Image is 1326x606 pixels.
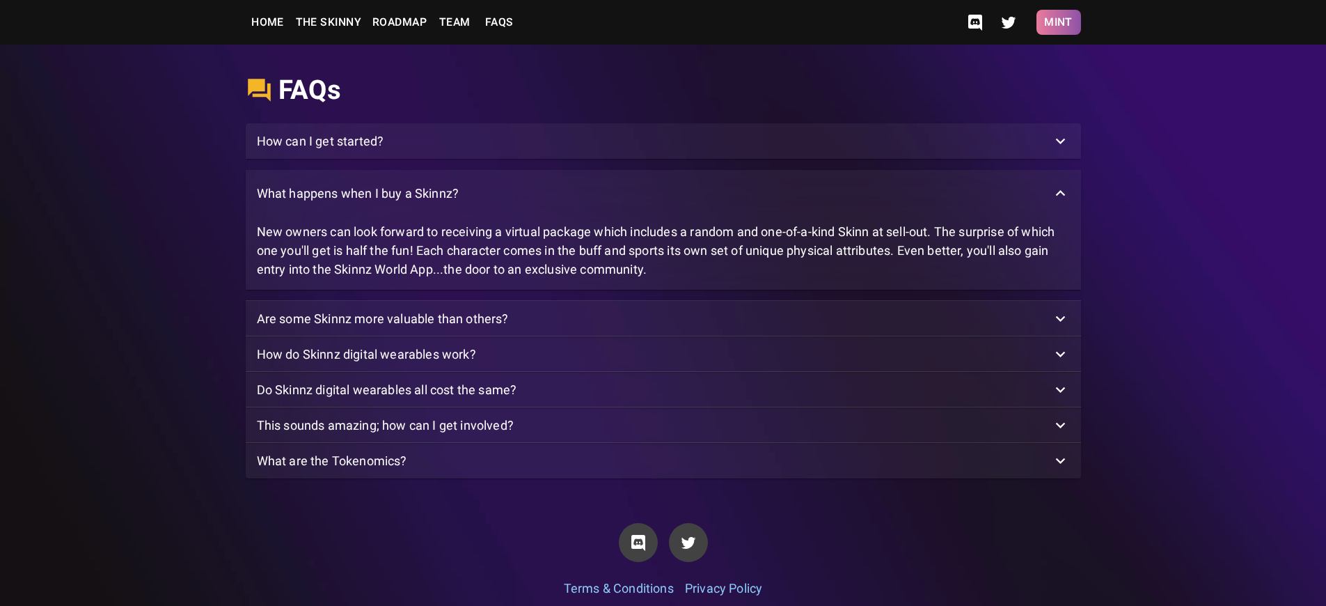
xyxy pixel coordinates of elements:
[257,380,517,399] p: Do Skinnz digital wearables all cost the same?
[432,8,477,36] a: Team
[290,8,368,36] a: The Skinny
[246,170,1081,217] div: What happens when I buy a Skinnz?
[685,581,762,596] a: Privacy Policy
[246,372,1081,407] div: Do Skinnz digital wearables all cost the same?
[246,8,290,36] a: Home
[564,581,674,596] a: Terms & Conditions
[257,416,514,435] p: This sounds amazing; how can I get involved?
[367,8,432,36] a: Roadmap
[257,345,476,364] p: How do Skinnz digital wearables work?
[257,132,384,150] p: How can I get started?
[246,407,1081,443] div: This sounds amazing; how can I get involved?
[257,222,1070,279] p: New owners can look forward to receiving a virtual package which includes a random and one-of-a-k...
[1036,10,1081,35] button: Mint
[257,451,407,470] p: What are the Tokenomics?
[246,123,1081,159] div: How can I get started?
[246,336,1081,372] div: How do Skinnz digital wearables work?
[257,184,459,203] p: What happens when I buy a Skinnz?
[246,443,1081,479] div: What are the Tokenomics?
[477,8,521,36] a: FAQs
[278,74,341,107] h4: FAQs
[257,309,509,328] p: Are some Skinnz more valuable than others?
[246,301,1081,336] div: Are some Skinnz more valuable than others?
